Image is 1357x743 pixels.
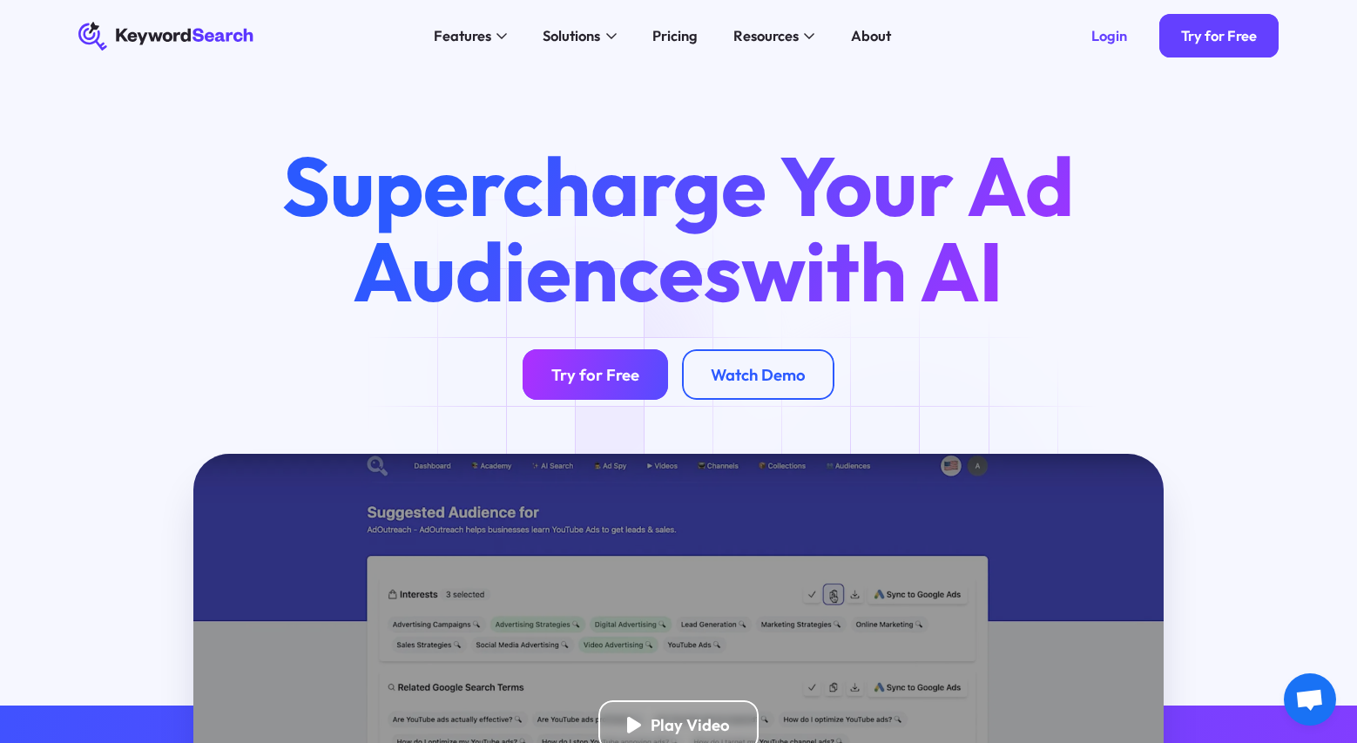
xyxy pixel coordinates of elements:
div: About [851,25,891,47]
a: Open chat [1284,673,1336,726]
a: Pricing [642,22,709,51]
div: Features [434,25,491,47]
h1: Supercharge Your Ad Audiences [247,144,1110,314]
a: About [841,22,902,51]
div: Resources [733,25,799,47]
div: Watch Demo [711,365,806,385]
div: Pricing [652,25,698,47]
span: with AI [741,219,1003,323]
div: Play Video [651,715,730,735]
div: Login [1091,27,1127,45]
div: Try for Free [551,365,639,385]
a: Try for Free [1159,14,1278,57]
div: Try for Free [1181,27,1257,45]
a: Try for Free [523,349,668,400]
a: Login [1070,14,1148,57]
div: Solutions [543,25,600,47]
